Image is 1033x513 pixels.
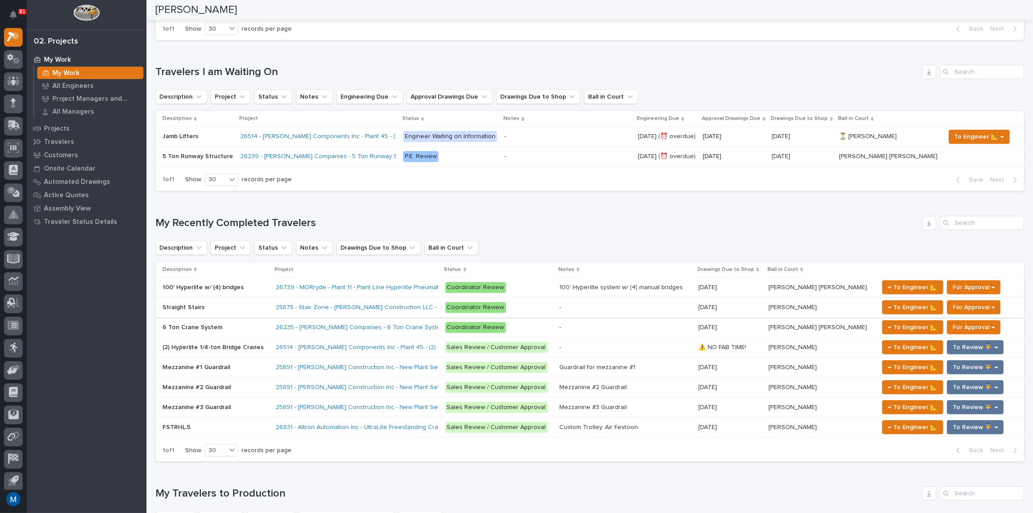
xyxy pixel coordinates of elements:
div: Sales Review / Customer Approval [445,362,548,373]
div: Custom Trolley. Air Festoon. [559,424,639,431]
a: 25891 - [PERSON_NAME] Construction Inc - New Plant Setup - Mezzanine Project [276,404,505,411]
span: Next [990,446,1009,454]
div: Coordinator Review [445,302,506,313]
a: All Managers [34,105,146,118]
img: Workspace Logo [73,4,99,21]
a: Customers [27,148,146,162]
p: Status [444,265,461,274]
tr: 5 Ton Runway Structure5 Ton Runway Structure 26239 - [PERSON_NAME] Companies - 5 Ton Runway Struc... [155,147,1024,167]
p: Active Quotes [44,191,89,199]
h1: Travelers I am Waiting On [155,66,918,79]
button: Drawings Due to Shop [336,241,421,255]
div: Mezzanine #2 Guardrail [559,384,627,391]
span: To Review 👨‍🏭 → [953,422,998,433]
a: Active Quotes [27,188,146,202]
a: Automated Drawings [27,175,146,188]
p: 100' Hyperlite w/ (4) bridges [162,282,245,291]
button: For Approval → [947,300,1001,314]
button: Notifications [4,5,23,24]
a: 25875 - Stair Zone - [PERSON_NAME] Construction LLC - Straight Stairs - [GEOGRAPHIC_DATA] [276,304,545,311]
div: Search [940,486,1024,501]
p: Show [185,176,201,183]
button: Back [949,446,986,454]
p: ⚠️ NO FAB TIME! [698,342,748,351]
button: To Review 👨‍🏭 → [947,420,1004,434]
p: Mezzanine #2 Guardrail [162,382,233,391]
p: [DATE] [772,131,792,140]
span: Back [964,176,983,184]
p: Traveler Status Details [44,218,117,226]
span: For Approval → [953,302,995,313]
span: ← To Engineer 📐 [888,302,938,313]
p: ⏳ [PERSON_NAME] [839,131,898,140]
p: Onsite Calendar [44,165,95,173]
p: Projects [44,125,70,133]
p: 1 of 1 [155,440,182,461]
div: Search [940,216,1024,230]
button: users-avatar [4,490,23,509]
p: [DATE] [772,151,792,160]
h2: [PERSON_NAME] [155,4,237,16]
input: Search [940,65,1024,79]
span: Next [990,176,1009,184]
a: My Work [34,67,146,79]
button: Ball in Court [584,90,638,104]
span: Back [964,446,983,454]
p: [DATE] (⏰ overdue) [638,131,697,140]
button: Notes [296,241,333,255]
p: [PERSON_NAME] [768,382,819,391]
p: FSTRHL.5 [162,422,192,431]
p: Customers [44,151,78,159]
button: ← To Engineer 📐 [882,420,943,434]
button: To Review 👨‍🏭 → [947,380,1004,394]
span: For Approval → [953,322,995,333]
div: Sales Review / Customer Approval [445,382,548,393]
p: Engineering Due [637,114,679,123]
p: Drawings Due to Shop [771,114,828,123]
p: [DATE] (⏰ overdue) [638,151,697,160]
button: Description [155,90,207,104]
p: [DATE] [698,382,719,391]
button: Project [211,90,251,104]
span: ← To Engineer 📐 [888,342,938,353]
button: Next [986,446,1024,454]
div: 30 [205,446,226,455]
div: P.E. Review [403,151,439,162]
button: Back [949,25,986,33]
p: [PERSON_NAME] [PERSON_NAME] [768,322,869,331]
button: To Engineer 📐 → [949,130,1010,144]
span: ← To Engineer 📐 [888,322,938,333]
p: [DATE] [698,322,719,331]
div: Sales Review / Customer Approval [445,342,548,353]
div: Sales Review / Customer Approval [445,402,548,413]
span: ← To Engineer 📐 [888,362,938,373]
div: - [559,324,561,331]
div: 02. Projects [34,37,78,47]
p: Jamb Lifters [162,131,200,140]
a: 26514 - [PERSON_NAME] Components Inc - Plant 45 - (2) Hyperlite ¼ ton bridge cranes; 24’ x 60’ [240,133,515,140]
div: Mezzanine #3 Guardrail [559,404,627,411]
p: Ball in Court [838,114,869,123]
div: - [504,133,506,140]
p: Approval Drawings Due [702,114,760,123]
h1: My Travelers to Production [155,487,918,500]
p: Travelers [44,138,74,146]
h1: My Recently Completed Travelers [155,217,918,230]
tr: FSTRHL.5FSTRHL.5 26831 - Altron Automation Inc - UltraLite Freestanding Crane Sales Review / Cust... [155,418,1024,437]
span: Back [964,25,983,33]
a: 25891 - [PERSON_NAME] Construction Inc - New Plant Setup - Mezzanine Project [276,364,505,371]
p: 1 of 1 [155,18,182,40]
a: 26514 - [PERSON_NAME] Components Inc - Plant 45 - (2) Hyperlite ¼ ton bridge cranes; 24’ x 60’ [276,344,550,351]
button: Next [986,176,1024,184]
a: Assembly View [27,202,146,215]
p: [DATE] [698,362,719,371]
p: All Managers [52,108,94,116]
button: ← To Engineer 📐 [882,320,943,334]
div: - [559,344,561,351]
a: 26235 - [PERSON_NAME] Companies - 6 Ton Crane System [276,324,446,331]
p: [PERSON_NAME] [768,422,819,431]
div: Coordinator Review [445,322,506,333]
p: Description [162,265,192,274]
a: My Work [27,53,146,66]
tr: Mezzanine #3 GuardrailMezzanine #3 Guardrail 25891 - [PERSON_NAME] Construction Inc - New Plant S... [155,398,1024,418]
